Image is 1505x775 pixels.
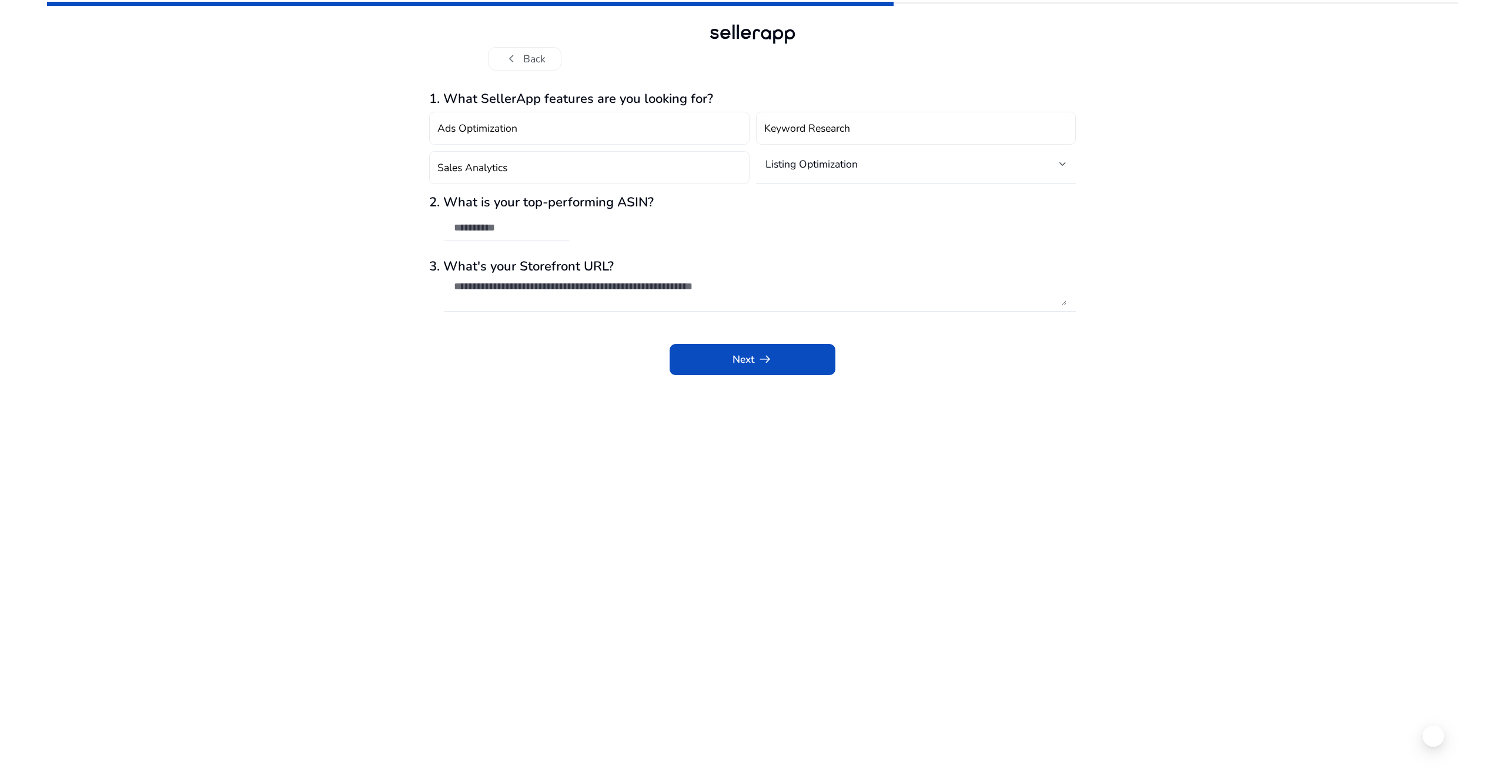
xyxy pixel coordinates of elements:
button: chevron_leftBack [488,47,561,71]
h3: 3. What's your Storefront URL? [429,259,1076,274]
button: Ads Optimization [429,112,750,145]
h4: Sales Analytics [437,162,507,174]
h3: 1. What SellerApp features are you looking for? [429,91,1076,106]
span: chevron_left [504,51,519,66]
h4: Ads Optimization [437,122,517,135]
span: Next [733,352,772,367]
button: Nextarrow_right_alt [670,344,835,375]
h4: Keyword Research [764,122,850,135]
button: Keyword Research [756,112,1076,145]
h4: Listing Optimization [765,158,858,171]
h3: 2. What is your top-performing ASIN? [429,195,1076,210]
button: Sales Analytics [429,151,750,184]
span: arrow_right_alt [757,352,772,367]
